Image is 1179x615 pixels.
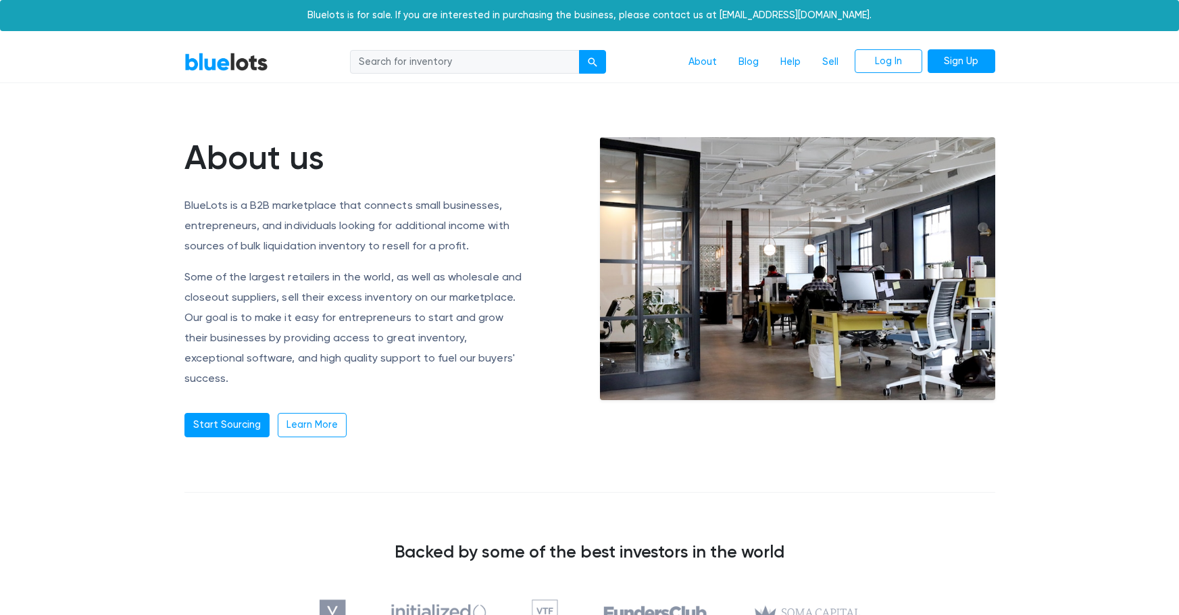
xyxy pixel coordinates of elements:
h3: Backed by some of the best investors in the world [184,541,995,562]
input: Search for inventory [350,50,580,74]
a: Learn More [278,413,347,437]
a: About [678,49,728,75]
a: Start Sourcing [184,413,270,437]
a: BlueLots [184,52,268,72]
p: Some of the largest retailers in the world, as well as wholesale and closeout suppliers, sell the... [184,267,526,389]
a: Blog [728,49,770,75]
a: Help [770,49,811,75]
img: office-e6e871ac0602a9b363ffc73e1d17013cb30894adc08fbdb38787864bb9a1d2fe.jpg [600,137,995,401]
h1: About us [184,137,526,178]
p: BlueLots is a B2B marketplace that connects small businesses, entrepreneurs, and individuals look... [184,195,526,256]
a: Log In [855,49,922,74]
a: Sell [811,49,849,75]
a: Sign Up [928,49,995,74]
